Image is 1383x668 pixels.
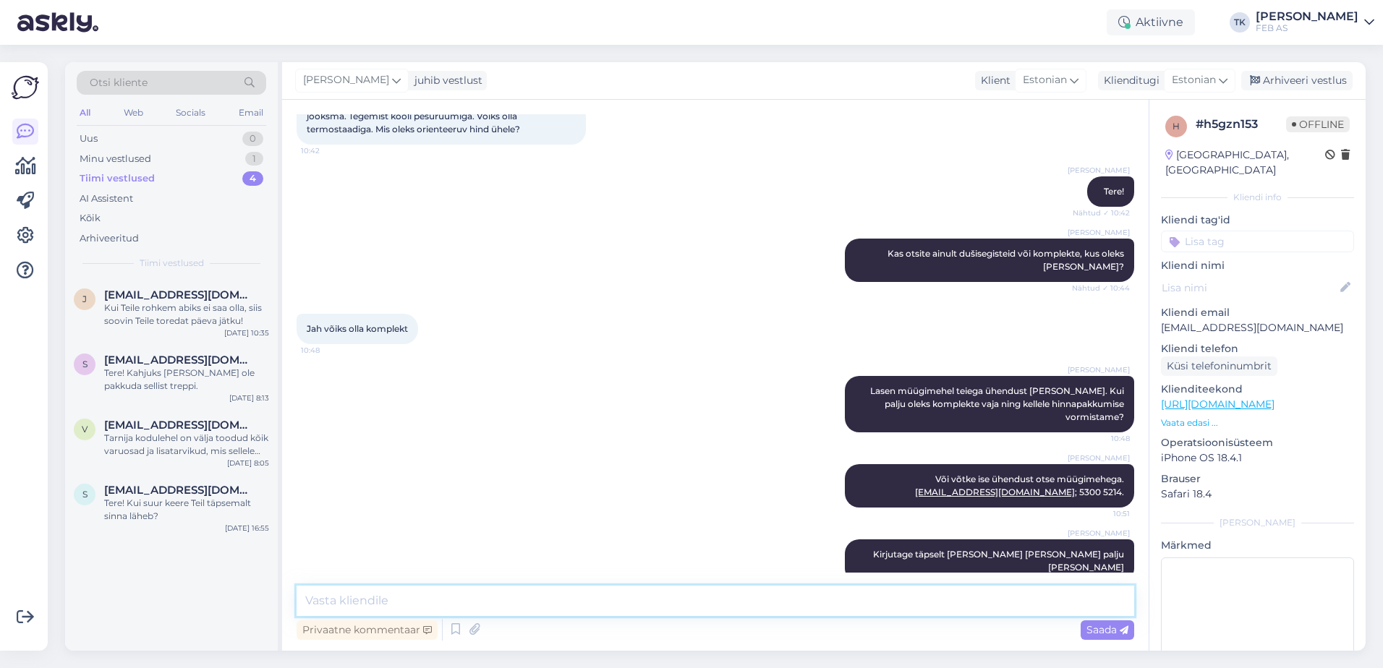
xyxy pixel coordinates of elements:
[1172,72,1216,88] span: Estonian
[303,72,389,88] span: [PERSON_NAME]
[1076,508,1130,519] span: 10:51
[1161,450,1354,466] p: iPhone OS 18.4.1
[245,152,263,166] div: 1
[1161,471,1354,487] p: Brauser
[409,73,482,88] div: juhib vestlust
[1161,382,1354,397] p: Klienditeekond
[104,419,255,432] span: virgo@wolx.energy
[82,294,87,304] span: j
[104,432,269,458] div: Tarnija kodulehel on välja toodud kõik varuosad ja lisatarvikud, mis sellele kilbile sobivad : [U...
[80,231,139,246] div: Arhiveeritud
[80,152,151,166] div: Minu vestlused
[173,103,208,122] div: Socials
[1068,364,1130,375] span: [PERSON_NAME]
[12,74,39,101] img: Askly Logo
[915,487,1075,497] a: [EMAIL_ADDRESS][DOMAIN_NAME]
[873,549,1126,573] span: Kirjutage täpselt [PERSON_NAME] [PERSON_NAME] palju [PERSON_NAME]
[888,248,1126,272] span: Kas otsite ainult dušisegisteid või komplekte, kus oleks [PERSON_NAME]?
[77,103,93,122] div: All
[82,424,88,434] span: v
[1068,528,1130,539] span: [PERSON_NAME]
[82,359,88,369] span: s
[1068,165,1130,176] span: [PERSON_NAME]
[82,489,88,500] span: S
[297,620,438,640] div: Privaatne kommentaar
[1068,453,1130,463] span: [PERSON_NAME]
[1286,116,1350,132] span: Offline
[104,484,255,497] span: Saade@saade.ee
[224,327,269,338] div: [DATE] 10:35
[1104,186,1124,197] span: Tere!
[1023,72,1067,88] span: Estonian
[1161,341,1354,356] p: Kliendi telefon
[104,497,269,523] div: Tere! Kui suur keere Teil täpsemalt sinna läheb?
[104,288,255,301] span: janne.orasi@gmail.com
[104,354,255,367] span: saade@saade.ee
[1086,623,1128,636] span: Saada
[1161,487,1354,502] p: Safari 18.4
[242,171,263,186] div: 4
[1162,280,1337,296] input: Lisa nimi
[1196,116,1286,133] div: # h5gzn153
[236,103,266,122] div: Email
[1230,12,1250,33] div: TK
[1256,11,1358,22] div: [PERSON_NAME]
[1161,231,1354,252] input: Lisa tag
[1161,538,1354,553] p: Märkmed
[1241,71,1353,90] div: Arhiveeri vestlus
[1161,305,1354,320] p: Kliendi email
[121,103,146,122] div: Web
[104,301,269,327] div: Kui Teile rohkem abiks ei saa olla, siis soovin Teile toredat päeva jätku!
[1161,213,1354,228] p: Kliendi tag'id
[1165,147,1325,178] div: [GEOGRAPHIC_DATA], [GEOGRAPHIC_DATA]
[1256,11,1374,34] a: [PERSON_NAME]FEB AS
[975,73,1010,88] div: Klient
[1161,435,1354,450] p: Operatsioonisüsteem
[104,367,269,393] div: Tere! Kahjuks [PERSON_NAME] ole pakkuda sellist treppi.
[90,75,148,90] span: Otsi kliente
[301,345,355,356] span: 10:48
[80,211,101,226] div: Kõik
[1161,320,1354,335] p: [EMAIL_ADDRESS][DOMAIN_NAME]
[1161,416,1354,429] p: Vaata edasi ...
[1161,516,1354,529] div: [PERSON_NAME]
[227,458,269,468] div: [DATE] 8:05
[1107,9,1195,35] div: Aktiivne
[1073,207,1130,218] span: Nähtud ✓ 10:42
[1173,121,1180,132] span: h
[242,132,263,146] div: 0
[301,145,355,156] span: 10:42
[1161,191,1354,204] div: Kliendi info
[1072,283,1130,294] span: Nähtud ✓ 10:44
[915,474,1124,497] span: Või võtke ise ühendust otse müügimehega. ; 5300 5214.
[1076,433,1130,444] span: 10:48
[80,192,133,206] div: AI Assistent
[229,393,269,403] div: [DATE] 8:13
[1161,356,1277,376] div: Küsi telefoninumbrit
[80,171,155,186] div: Tiimi vestlused
[1098,73,1159,88] div: Klienditugi
[1256,22,1358,34] div: FEB AS
[1161,258,1354,273] p: Kliendi nimi
[307,323,408,334] span: Jah võiks olla komplekt
[1068,227,1130,238] span: [PERSON_NAME]
[140,257,204,270] span: Tiimi vestlused
[225,523,269,534] div: [DATE] 16:55
[80,132,98,146] div: Uus
[870,385,1126,422] span: Lasen müügimehel teiega ühendust [PERSON_NAME]. Kui palju oleks komplekte vaja ning kellele hinna...
[1161,398,1275,411] a: [URL][DOMAIN_NAME]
